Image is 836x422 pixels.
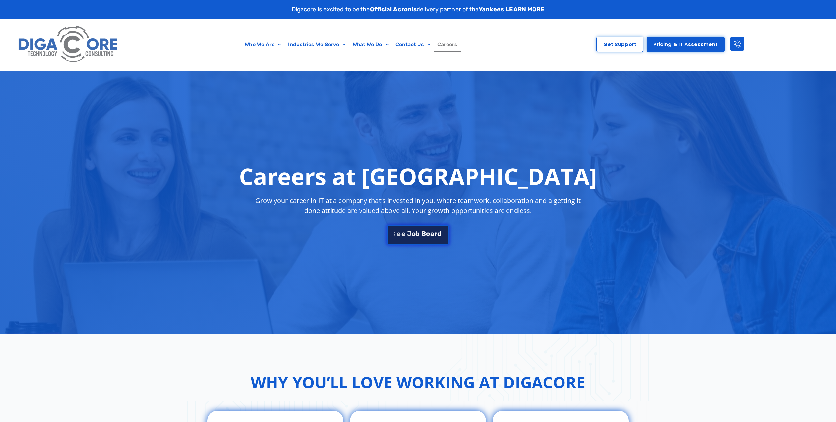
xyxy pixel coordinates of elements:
[401,230,405,237] span: e
[387,225,449,245] a: See Job Board
[416,230,420,237] span: b
[249,196,587,216] p: Grow your career in IT at a company that’s invested in you, where teamwork, collaboration and a g...
[292,5,545,14] p: Digacore is excited to be the delivery partner of the .
[434,230,437,237] span: r
[397,230,401,237] span: e
[412,230,416,237] span: o
[407,230,411,237] span: J
[653,42,718,47] span: Pricing & IT Assessment
[434,37,461,52] a: Careers
[437,230,442,237] span: d
[421,230,426,237] span: B
[391,230,395,237] span: S
[242,37,284,52] a: Who We Are
[251,371,585,394] h2: Why You’ll Love Working at Digacore
[603,42,636,47] span: Get Support
[647,37,725,52] a: Pricing & IT Assessment
[370,6,417,13] strong: Official Acronis
[505,6,544,13] a: LEARN MORE
[16,22,121,67] img: Digacore logo 1
[285,37,349,52] a: Industries We Serve
[392,37,434,52] a: Contact Us
[426,230,430,237] span: o
[161,37,541,52] nav: Menu
[239,163,597,189] h1: Careers at [GEOGRAPHIC_DATA]
[479,6,504,13] strong: Yankees
[349,37,392,52] a: What We Do
[430,230,434,237] span: a
[596,37,643,52] a: Get Support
